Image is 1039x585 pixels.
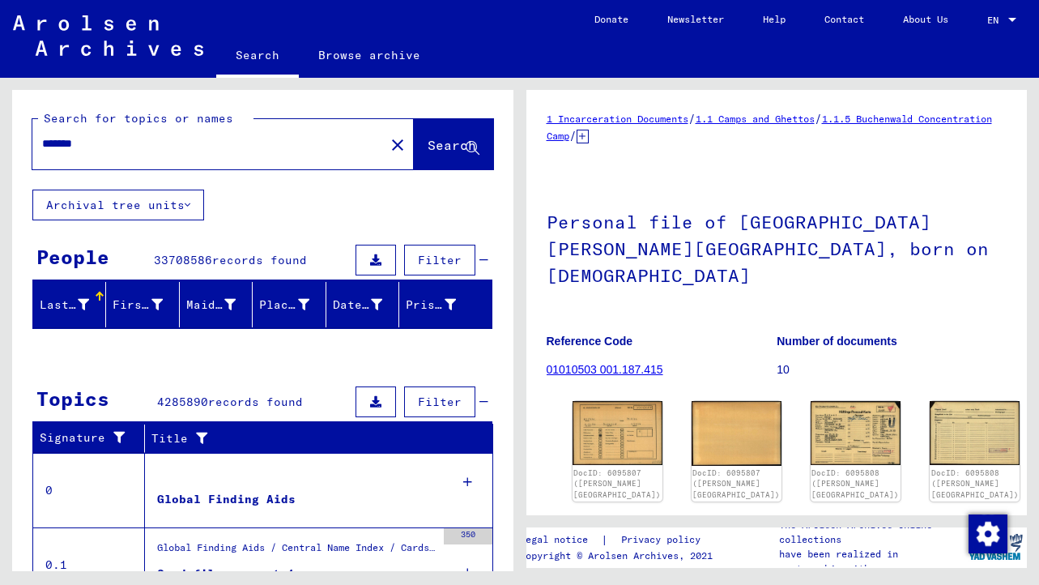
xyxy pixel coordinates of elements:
[968,514,1007,553] div: Change consent
[444,528,492,544] div: 350
[151,425,477,451] div: Title
[40,425,148,451] div: Signature
[547,113,688,125] a: 1 Incarceration Documents
[777,335,897,348] b: Number of documents
[815,111,822,126] span: /
[212,253,307,267] span: records found
[399,282,491,327] mat-header-cell: Prisoner #
[299,36,440,75] a: Browse archive
[154,253,212,267] span: 33708586
[404,245,475,275] button: Filter
[811,468,899,499] a: DocID: 6095808 ([PERSON_NAME][GEOGRAPHIC_DATA])
[33,453,145,527] td: 0
[547,335,633,348] b: Reference Code
[547,363,663,376] a: 01010503 001.187.415
[180,282,253,327] mat-header-cell: Maiden Name
[418,395,462,409] span: Filter
[40,429,132,446] div: Signature
[186,292,256,318] div: Maiden Name
[930,401,1020,465] img: 002.jpg
[157,566,295,583] div: Card file segment 1
[520,532,601,549] a: Legal notice
[811,401,901,465] img: 001.jpg
[113,292,182,318] div: First Name
[151,430,461,447] div: Title
[381,128,414,160] button: Clear
[692,401,781,466] img: 002.jpg
[608,532,720,549] a: Privacy policy
[32,190,204,220] button: Archival tree units
[259,292,329,318] div: Place of Birth
[428,137,476,153] span: Search
[157,491,296,508] div: Global Finding Aids
[113,297,162,314] div: First Name
[414,119,493,169] button: Search
[696,113,815,125] a: 1.1 Camps and Ghettos
[33,282,106,327] mat-header-cell: Last Name
[333,292,402,318] div: Date of Birth
[388,135,407,155] mat-icon: close
[216,36,299,78] a: Search
[406,297,455,314] div: Prisoner #
[406,292,475,318] div: Prisoner #
[688,111,696,126] span: /
[36,242,109,271] div: People
[44,111,233,126] mat-label: Search for topics or names
[259,297,309,314] div: Place of Birth
[569,128,577,143] span: /
[573,468,661,499] a: DocID: 6095807 ([PERSON_NAME][GEOGRAPHIC_DATA])
[779,518,964,547] p: The Arolsen Archives online collections
[779,547,964,576] p: have been realized in partnership with
[40,292,109,318] div: Last Name
[931,468,1019,499] a: DocID: 6095808 ([PERSON_NAME][GEOGRAPHIC_DATA])
[547,185,1007,310] h1: Personal file of [GEOGRAPHIC_DATA][PERSON_NAME][GEOGRAPHIC_DATA], born on [DEMOGRAPHIC_DATA]
[40,297,89,314] div: Last Name
[418,253,462,267] span: Filter
[208,395,303,409] span: records found
[326,282,399,327] mat-header-cell: Date of Birth
[777,361,1007,378] p: 10
[106,282,179,327] mat-header-cell: First Name
[692,468,780,499] a: DocID: 6095807 ([PERSON_NAME][GEOGRAPHIC_DATA])
[965,527,1026,567] img: yv_logo.png
[157,540,436,563] div: Global Finding Aids / Central Name Index / Cards that have been scanned during first sequential m...
[987,15,1005,26] span: EN
[520,549,720,563] p: Copyright © Arolsen Archives, 2021
[969,515,1007,553] img: Change consent
[157,395,208,409] span: 4285890
[573,401,662,466] img: 001.jpg
[520,532,720,549] div: |
[13,15,203,56] img: Arolsen_neg.svg
[253,282,326,327] mat-header-cell: Place of Birth
[36,384,109,413] div: Topics
[333,297,382,314] div: Date of Birth
[186,297,236,314] div: Maiden Name
[404,386,475,417] button: Filter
